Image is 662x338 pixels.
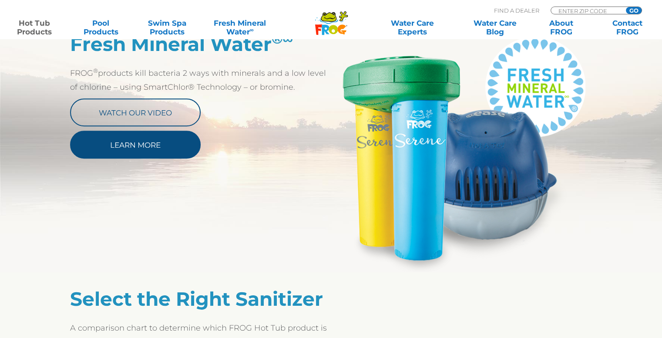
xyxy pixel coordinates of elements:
[9,19,60,36] a: Hot TubProducts
[70,33,331,55] h2: Fresh Mineral Water
[469,19,521,36] a: Water CareBlog
[494,7,539,14] p: Find A Dealer
[70,98,201,126] a: Watch Our Video
[93,67,98,74] sup: ®
[535,19,587,36] a: AboutFROG
[602,19,653,36] a: ContactFROG
[141,19,193,36] a: Swim SpaProducts
[70,287,331,310] h2: Select the Right Sanitizer
[70,131,201,159] a: Learn More
[208,19,272,36] a: Fresh MineralWater∞
[331,33,592,272] img: Serene_@ease_FMW
[626,7,642,14] input: GO
[75,19,126,36] a: PoolProducts
[558,7,616,14] input: Zip Code Form
[370,19,454,36] a: Water CareExperts
[249,27,253,33] sup: ∞
[70,66,331,94] p: FROG products kill bacteria 2 ways with minerals and a low level of chlorine – using SmartChlor® ...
